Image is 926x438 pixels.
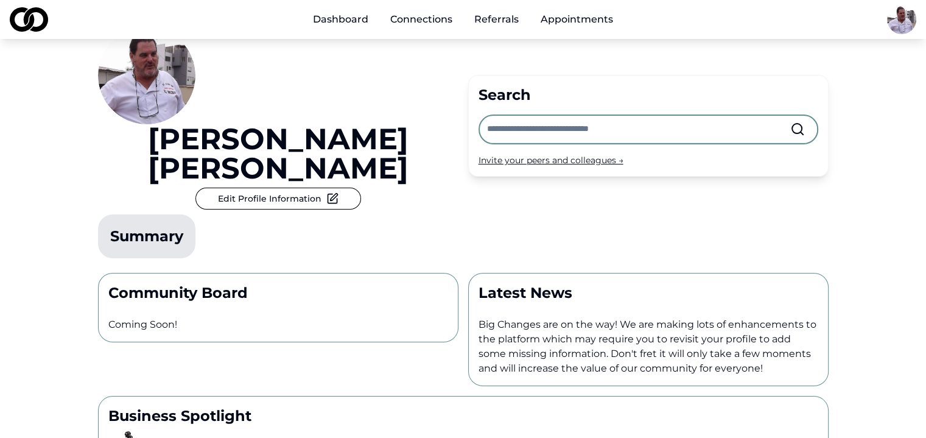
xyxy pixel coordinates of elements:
p: Business Spotlight [108,406,818,426]
a: [PERSON_NAME] [PERSON_NAME] [98,124,458,183]
a: Appointments [531,7,623,32]
p: Coming Soon! [108,317,448,332]
a: Dashboard [303,7,378,32]
img: 551d5786-1839-480f-83bb-89009f50f01b-Despues%20de%20cocinarII-profile_picture.jpg [887,5,916,34]
a: Referrals [465,7,528,32]
div: Invite your peers and colleagues → [479,154,818,166]
img: 551d5786-1839-480f-83bb-89009f50f01b-Despues%20de%20cocinarII-profile_picture.jpg [98,27,195,124]
div: Summary [110,227,183,246]
button: Edit Profile Information [195,188,361,210]
img: logo [10,7,48,32]
p: Big Changes are on the way! We are making lots of enhancements to the platform which may require ... [479,317,818,376]
div: Search [479,85,818,105]
p: Community Board [108,283,448,303]
nav: Main [303,7,623,32]
p: Latest News [479,283,818,303]
a: Connections [381,7,462,32]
